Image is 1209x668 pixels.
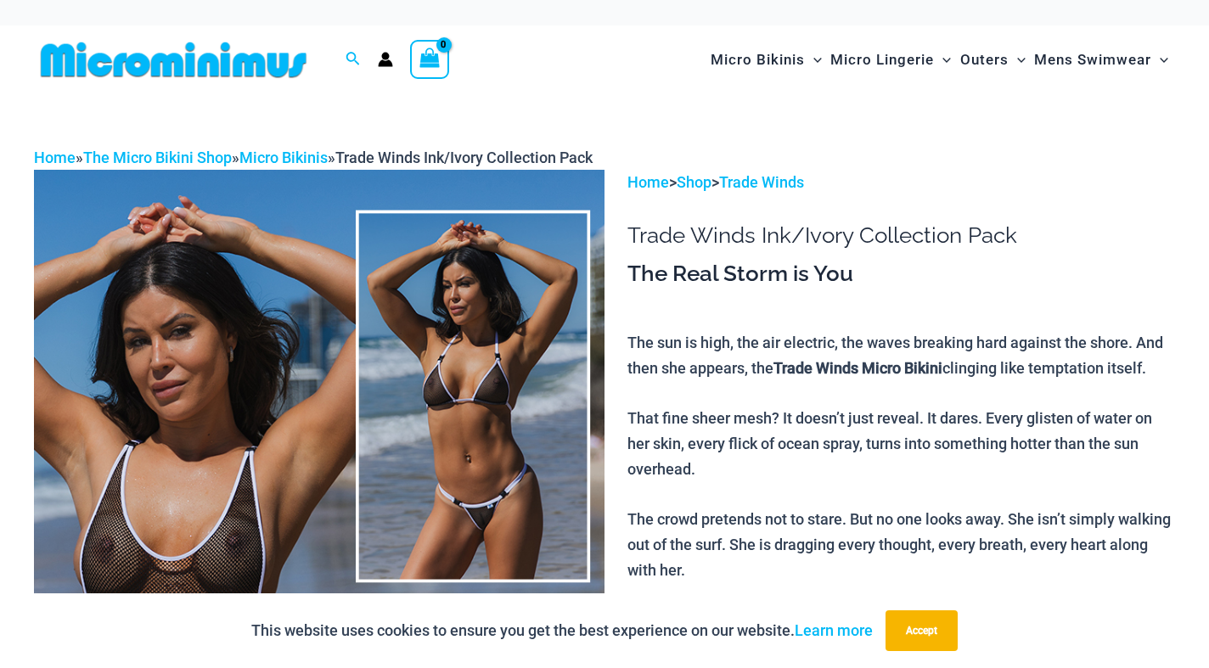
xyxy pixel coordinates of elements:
[1009,38,1026,81] span: Menu Toggle
[956,34,1030,86] a: OutersMenu ToggleMenu Toggle
[34,149,593,166] span: » » »
[346,49,361,70] a: Search icon link
[34,41,313,79] img: MM SHOP LOGO FLAT
[239,149,328,166] a: Micro Bikinis
[704,31,1175,88] nav: Site Navigation
[677,173,711,191] a: Shop
[1034,38,1151,81] span: Mens Swimwear
[719,173,804,191] a: Trade Winds
[826,34,955,86] a: Micro LingerieMenu ToggleMenu Toggle
[706,34,826,86] a: Micro BikinisMenu ToggleMenu Toggle
[34,149,76,166] a: Home
[934,38,951,81] span: Menu Toggle
[83,149,232,166] a: The Micro Bikini Shop
[886,610,958,651] button: Accept
[830,38,934,81] span: Micro Lingerie
[1151,38,1168,81] span: Menu Toggle
[251,618,873,643] p: This website uses cookies to ensure you get the best experience on our website.
[627,170,1175,195] p: > >
[1030,34,1172,86] a: Mens SwimwearMenu ToggleMenu Toggle
[711,38,805,81] span: Micro Bikinis
[795,621,873,639] a: Learn more
[410,40,449,79] a: View Shopping Cart, empty
[805,38,822,81] span: Menu Toggle
[960,38,1009,81] span: Outers
[627,260,1175,289] h3: The Real Storm is You
[335,149,593,166] span: Trade Winds Ink/Ivory Collection Pack
[773,359,942,377] b: Trade Winds Micro Bikini
[627,222,1175,249] h1: Trade Winds Ink/Ivory Collection Pack
[378,52,393,67] a: Account icon link
[627,173,669,191] a: Home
